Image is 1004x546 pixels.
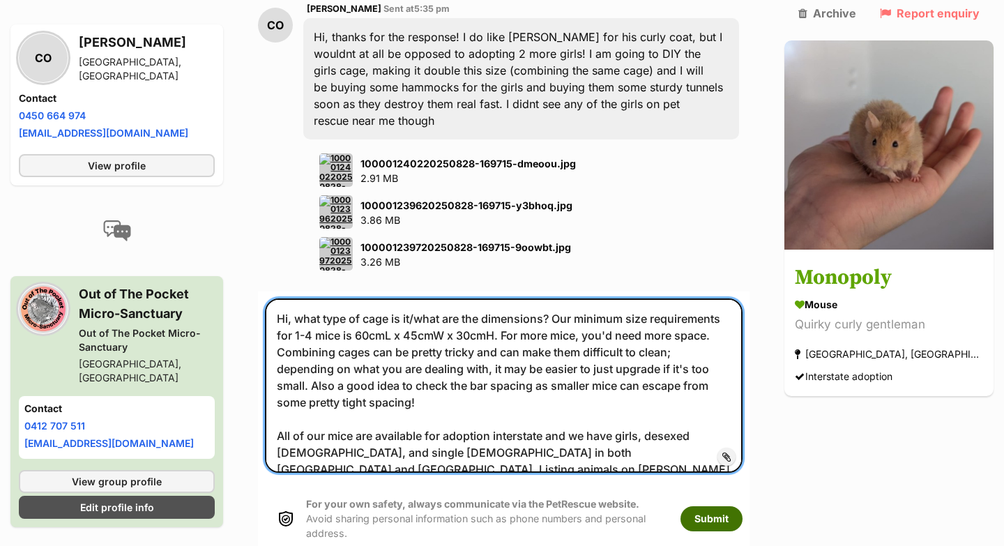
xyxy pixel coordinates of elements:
span: 3.86 MB [360,214,400,226]
div: Out of The Pocket Micro-Sanctuary [79,326,215,354]
span: View profile [88,158,146,173]
h3: Monopoly [795,263,983,294]
h4: Contact [24,402,209,416]
img: 100001239620250828-169715-y3bhoq.jpg [319,195,353,229]
a: [EMAIL_ADDRESS][DOMAIN_NAME] [19,127,188,139]
span: Edit profile info [80,500,154,515]
a: 0450 664 974 [19,109,86,121]
a: Archive [798,7,856,20]
span: 5:35 pm [414,3,450,14]
div: CO [19,33,68,82]
div: [GEOGRAPHIC_DATA], [GEOGRAPHIC_DATA] [795,345,983,364]
img: Monopoly [784,40,994,250]
div: Hi, thanks for the response! I do like [PERSON_NAME] for his curly coat, but I wouldnt at all be ... [303,18,739,139]
span: View group profile [72,474,162,489]
strong: 100001239620250828-169715-y3bhoq.jpg [360,199,572,211]
span: Sent at [383,3,450,14]
div: [GEOGRAPHIC_DATA], [GEOGRAPHIC_DATA] [79,357,215,385]
img: 100001240220250828-169715-dmeoou.jpg [319,153,353,187]
a: Edit profile info [19,496,215,519]
img: Out of The Pocket Micro-Sanctuary profile pic [19,285,68,333]
img: 100001239720250828-169715-9oowbt.jpg [319,237,353,271]
div: [GEOGRAPHIC_DATA], [GEOGRAPHIC_DATA] [79,55,215,83]
img: conversation-icon-4a6f8262b818ee0b60e3300018af0b2d0b884aa5de6e9bcb8d3d4eeb1a70a7c4.svg [103,220,131,241]
span: 3.26 MB [360,256,400,268]
span: [PERSON_NAME] [307,3,381,14]
a: View profile [19,154,215,177]
a: Report enquiry [880,7,980,20]
div: Mouse [795,298,983,312]
span: 2.91 MB [360,172,398,184]
button: Submit [680,506,743,531]
a: View group profile [19,470,215,493]
h4: Contact [19,91,215,105]
strong: 100001239720250828-169715-9oowbt.jpg [360,241,571,253]
a: 0412 707 511 [24,420,85,432]
div: Quirky curly gentleman [795,316,983,335]
div: CO [258,8,293,43]
strong: 100001240220250828-169715-dmeoou.jpg [360,158,576,169]
h3: Out of The Pocket Micro-Sanctuary [79,285,215,324]
p: Avoid sharing personal information such as phone numbers and personal address. [306,496,667,541]
div: Interstate adoption [795,367,892,386]
a: [EMAIL_ADDRESS][DOMAIN_NAME] [24,437,194,449]
strong: For your own safety, always communicate via the PetRescue website. [306,498,639,510]
a: Monopoly Mouse Quirky curly gentleman [GEOGRAPHIC_DATA], [GEOGRAPHIC_DATA] Interstate adoption [784,252,994,397]
h3: [PERSON_NAME] [79,33,215,52]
